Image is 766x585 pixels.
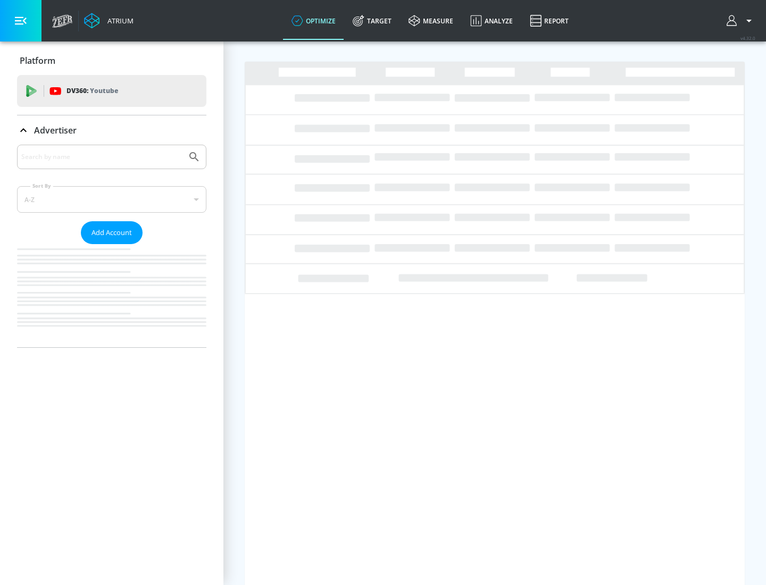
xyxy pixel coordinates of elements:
p: Platform [20,55,55,66]
div: A-Z [17,186,206,213]
p: DV360: [66,85,118,97]
p: Advertiser [34,124,77,136]
div: Advertiser [17,115,206,145]
a: Analyze [462,2,521,40]
a: Target [344,2,400,40]
input: Search by name [21,150,182,164]
div: Platform [17,46,206,76]
div: DV360: Youtube [17,75,206,107]
a: Atrium [84,13,134,29]
button: Add Account [81,221,143,244]
span: v 4.32.0 [740,35,755,41]
div: Atrium [103,16,134,26]
label: Sort By [30,182,53,189]
a: optimize [283,2,344,40]
div: Advertiser [17,145,206,347]
a: Report [521,2,577,40]
span: Add Account [91,227,132,239]
p: Youtube [90,85,118,96]
a: measure [400,2,462,40]
nav: list of Advertiser [17,244,206,347]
